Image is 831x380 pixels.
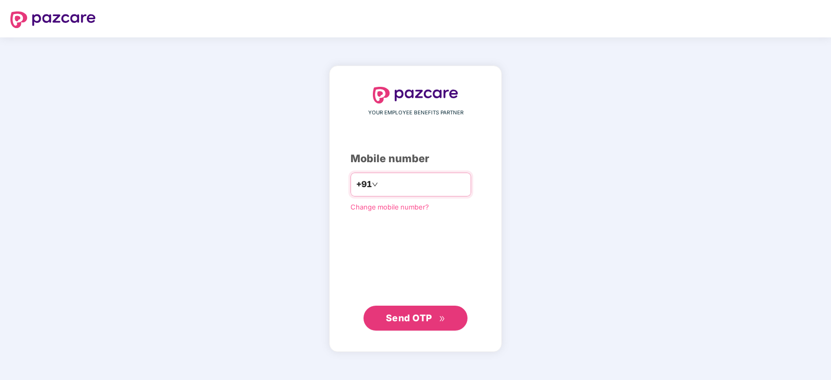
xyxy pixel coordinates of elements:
[350,203,429,211] a: Change mobile number?
[372,181,378,188] span: down
[363,306,468,331] button: Send OTPdouble-right
[439,316,446,322] span: double-right
[368,109,463,117] span: YOUR EMPLOYEE BENEFITS PARTNER
[356,178,372,191] span: +91
[373,87,458,103] img: logo
[10,11,96,28] img: logo
[386,312,432,323] span: Send OTP
[350,151,481,167] div: Mobile number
